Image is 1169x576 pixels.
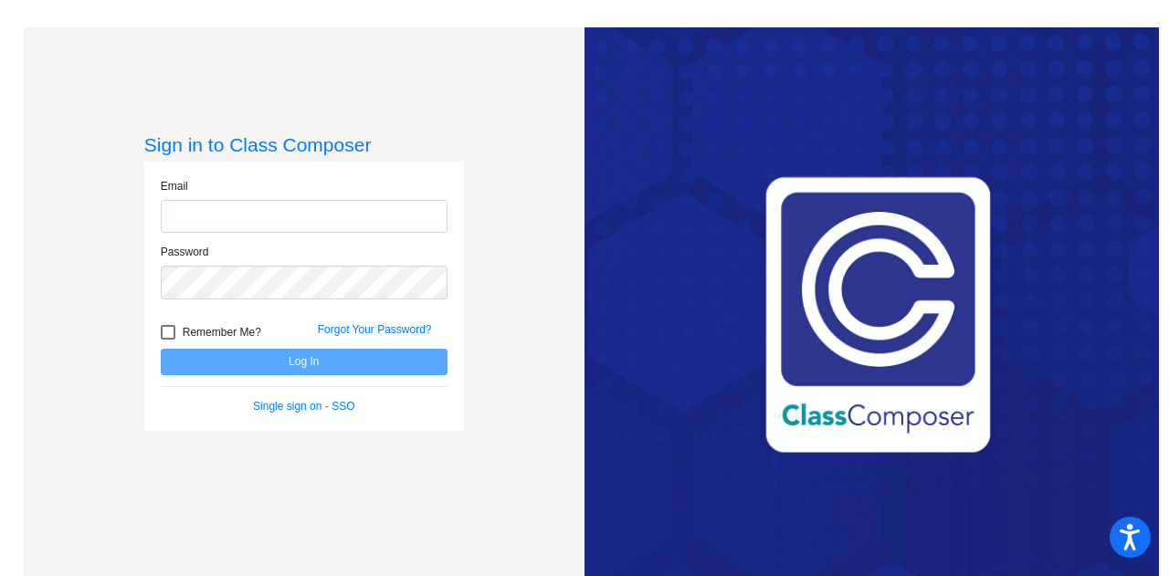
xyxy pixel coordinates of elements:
[161,178,188,194] label: Email
[183,321,261,343] span: Remember Me?
[253,400,354,413] a: Single sign on - SSO
[161,244,209,260] label: Password
[161,349,448,375] button: Log In
[144,133,464,156] h3: Sign in to Class Composer
[318,323,432,336] a: Forgot Your Password?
